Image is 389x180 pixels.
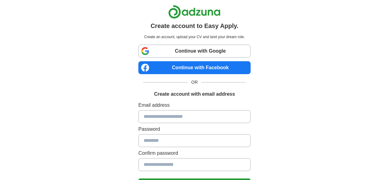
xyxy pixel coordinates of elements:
[138,126,251,133] label: Password
[168,5,220,19] img: Adzuna logo
[140,34,249,40] p: Create an account, upload your CV and land your dream role.
[138,61,251,74] a: Continue with Facebook
[188,79,201,86] span: OR
[138,45,251,58] a: Continue with Google
[138,102,251,109] label: Email address
[151,21,239,30] h1: Create account to Easy Apply.
[154,90,235,98] h1: Create account with email address
[138,150,251,157] label: Confirm password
